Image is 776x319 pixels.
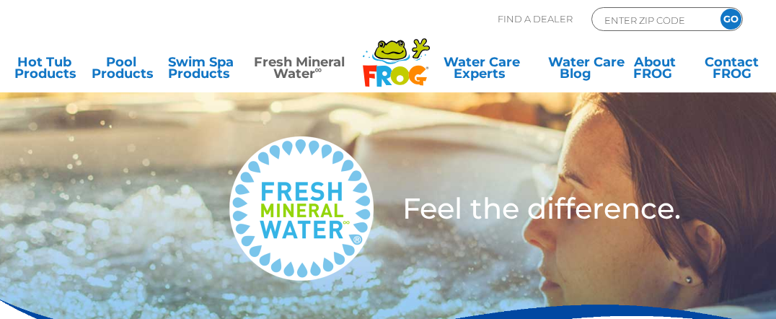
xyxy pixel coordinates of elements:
[548,56,608,85] a: Water CareBlog
[168,56,228,85] a: Swim SpaProducts
[625,56,685,85] a: AboutFROG
[14,56,74,85] a: Hot TubProducts
[603,12,700,28] input: Zip Code Form
[433,56,531,85] a: Water CareExperts
[245,56,354,85] a: Fresh MineralWater∞
[92,56,151,85] a: PoolProducts
[315,64,322,75] sup: ∞
[498,7,573,31] p: Find A Dealer
[229,136,374,281] img: fresh-mineral-water-logo-medium
[702,56,762,85] a: ContactFROG
[720,9,741,30] input: GO
[402,194,711,223] h3: Feel the difference.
